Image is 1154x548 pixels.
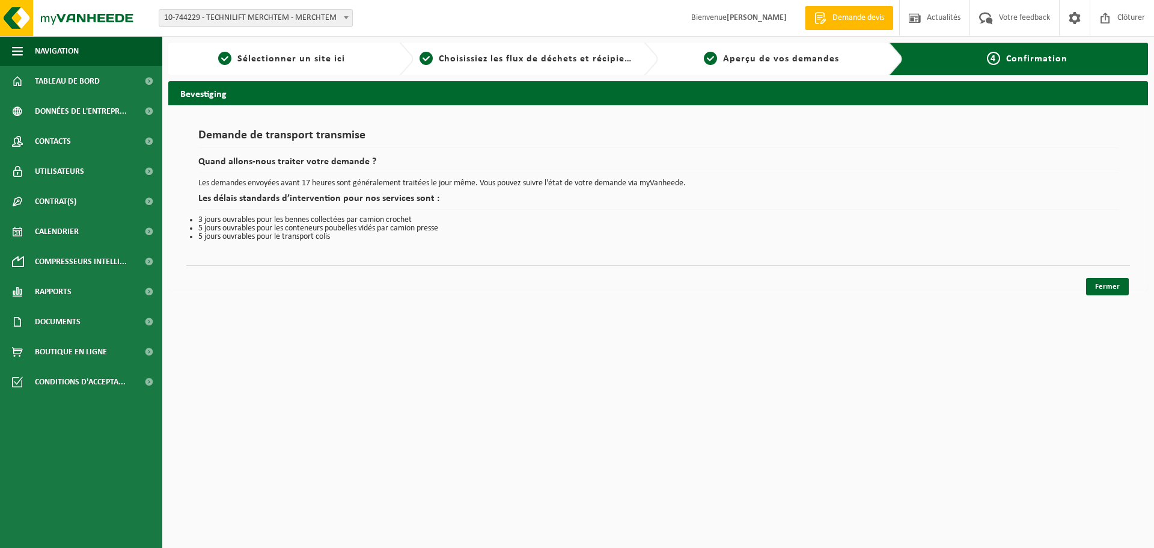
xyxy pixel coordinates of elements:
span: 4 [987,52,1000,65]
span: Rapports [35,277,72,307]
span: Boutique en ligne [35,337,107,367]
strong: [PERSON_NAME] [727,13,787,22]
a: 1Sélectionner un site ici [174,52,389,66]
h2: Bevestiging [168,81,1148,105]
span: Demande devis [829,12,887,24]
span: 10-744229 - TECHNILIFT MERCHTEM - MERCHTEM [159,9,353,27]
li: 5 jours ouvrables pour le transport colis [198,233,1118,241]
a: Fermer [1086,278,1129,295]
span: Calendrier [35,217,79,247]
a: 3Aperçu de vos demandes [664,52,879,66]
h2: Les délais standards d’intervention pour nos services sont : [198,194,1118,210]
span: Utilisateurs [35,156,84,186]
span: Conditions d'accepta... [35,367,126,397]
span: Documents [35,307,81,337]
li: 5 jours ouvrables pour les conteneurs poubelles vidés par camion presse [198,224,1118,233]
p: Les demandes envoyées avant 17 heures sont généralement traitées le jour même. Vous pouvez suivre... [198,179,1118,188]
a: 2Choisissiez les flux de déchets et récipients [420,52,635,66]
h2: Quand allons-nous traiter votre demande ? [198,157,1118,173]
span: Tableau de bord [35,66,100,96]
span: 3 [704,52,717,65]
h1: Demande de transport transmise [198,129,1118,148]
span: 1 [218,52,231,65]
span: Compresseurs intelli... [35,247,127,277]
span: Contacts [35,126,71,156]
span: Choisissiez les flux de déchets et récipients [439,54,639,64]
span: 2 [420,52,433,65]
span: Données de l'entrepr... [35,96,127,126]
span: Contrat(s) [35,186,76,217]
span: Aperçu de vos demandes [723,54,839,64]
span: 10-744229 - TECHNILIFT MERCHTEM - MERCHTEM [159,10,352,26]
span: Sélectionner un site ici [237,54,345,64]
span: Navigation [35,36,79,66]
span: Confirmation [1006,54,1067,64]
a: Demande devis [805,6,893,30]
li: 3 jours ouvrables pour les bennes collectées par camion crochet [198,216,1118,224]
